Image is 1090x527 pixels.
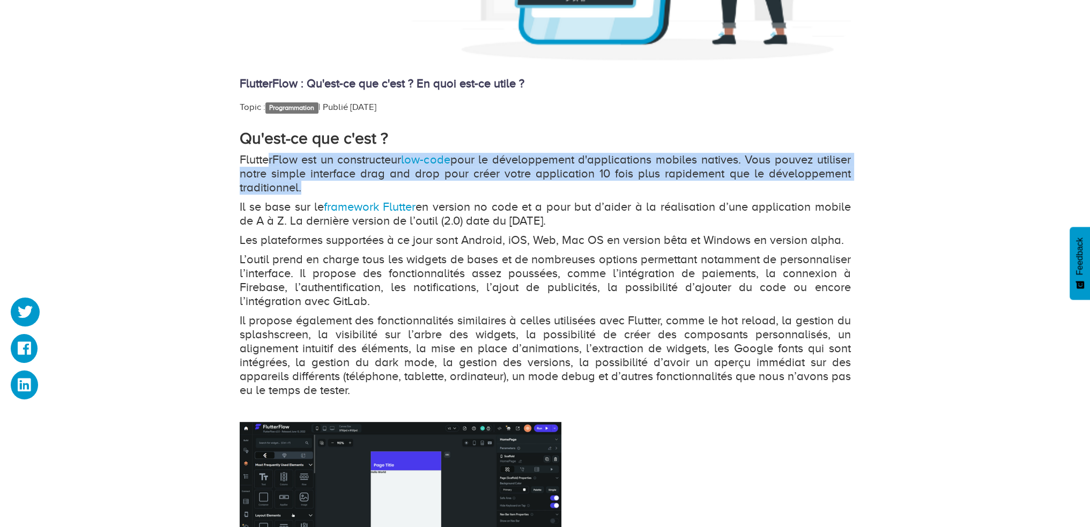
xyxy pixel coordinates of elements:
h4: FlutterFlow : Qu'est-ce que c'est ? En quoi est-ce utile ? [240,77,851,90]
span: Publié [DATE] [323,102,376,112]
p: FlutterFlow est un constructeur pour le développement d'applications mobiles natives. Vous pouvez... [240,153,851,195]
a: framework [324,200,379,213]
strong: Qu'est-ce que c'est ? [240,129,388,147]
p: L’outil prend en charge tous les widgets de bases et de nombreuses options permettant notamment d... [240,253,851,308]
a: Flutter [383,200,416,213]
span: Topic : | [240,102,321,112]
a: low-code [401,153,450,166]
p: Il propose également des fonctionnalités similaires à celles utilisées avec Flutter, comme le hot... [240,314,851,397]
a: Programmation [265,102,318,113]
span: Feedback [1075,237,1085,275]
button: Feedback - Afficher l’enquête [1070,227,1090,300]
p: Les plateformes supportées à ce jour sont Android, iOS, Web, Mac OS en version bêta et Windows en... [240,233,851,247]
p: Il se base sur le en version no code et a pour but d’aider à la réalisation d’une application mob... [240,200,851,228]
